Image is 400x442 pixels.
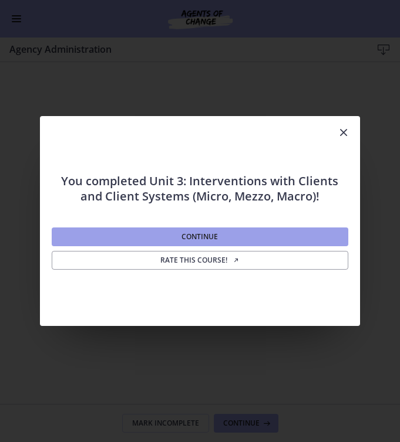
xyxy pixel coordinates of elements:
[181,232,218,242] span: Continue
[233,257,240,264] i: Opens in a new window
[49,150,351,204] h2: You completed Unit 3: Interventions with Clients and Client Systems (Micro, Mezzo, Macro)!
[52,227,348,246] button: Continue
[327,116,360,150] button: Close
[160,256,240,265] span: Rate this course!
[52,251,348,270] a: Rate this course! Opens in a new window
